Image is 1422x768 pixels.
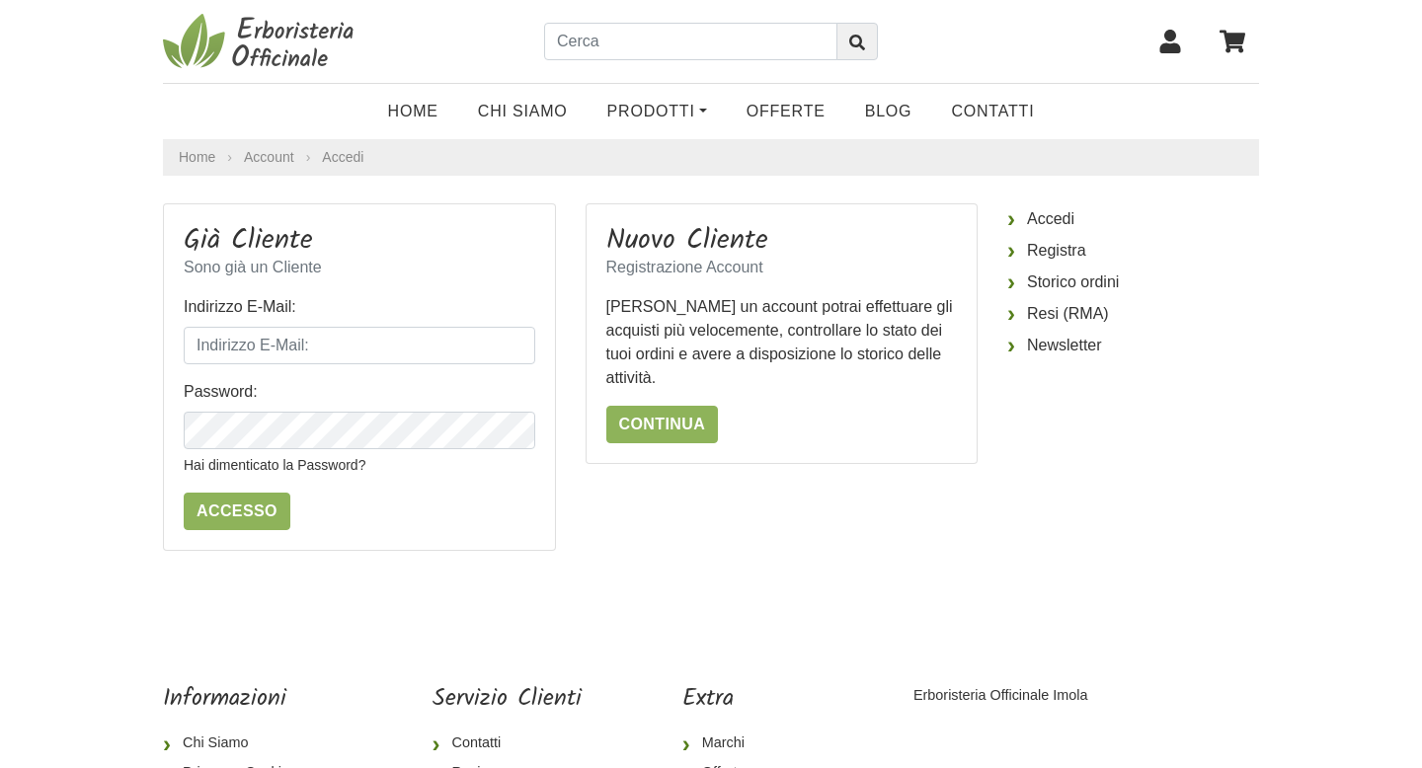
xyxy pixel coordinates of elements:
h3: Già Cliente [184,224,535,258]
a: Marchi [682,729,813,758]
a: Blog [845,92,932,131]
a: Registra [1007,235,1259,267]
label: Password: [184,380,258,404]
a: Erboristeria Officinale Imola [913,687,1088,703]
img: Erboristeria Officinale [163,12,360,71]
a: Contatti [433,729,582,758]
a: Hai dimenticato la Password? [184,457,365,473]
a: Prodotti [588,92,727,131]
h5: Servizio Clienti [433,685,582,714]
nav: breadcrumb [163,139,1259,176]
a: Chi Siamo [163,729,331,758]
a: Newsletter [1007,330,1259,361]
a: Resi (RMA) [1007,298,1259,330]
a: Chi Siamo [458,92,588,131]
a: Storico ordini [1007,267,1259,298]
input: Indirizzo E-Mail: [184,327,535,364]
a: OFFERTE [727,92,845,131]
a: Contatti [931,92,1054,131]
a: Home [368,92,458,131]
h5: Informazioni [163,685,331,714]
p: Registrazione Account [606,256,958,279]
a: Accedi [1007,203,1259,235]
p: Sono già un Cliente [184,256,535,279]
input: Accesso [184,493,290,530]
p: [PERSON_NAME] un account potrai effettuare gli acquisti più velocemente, controllare lo stato dei... [606,295,958,390]
a: Accedi [322,149,363,165]
a: Continua [606,406,719,443]
h5: Extra [682,685,813,714]
a: Account [244,147,294,168]
h3: Nuovo Cliente [606,224,958,258]
a: Home [179,147,215,168]
label: Indirizzo E-Mail: [184,295,296,319]
input: Cerca [544,23,837,60]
